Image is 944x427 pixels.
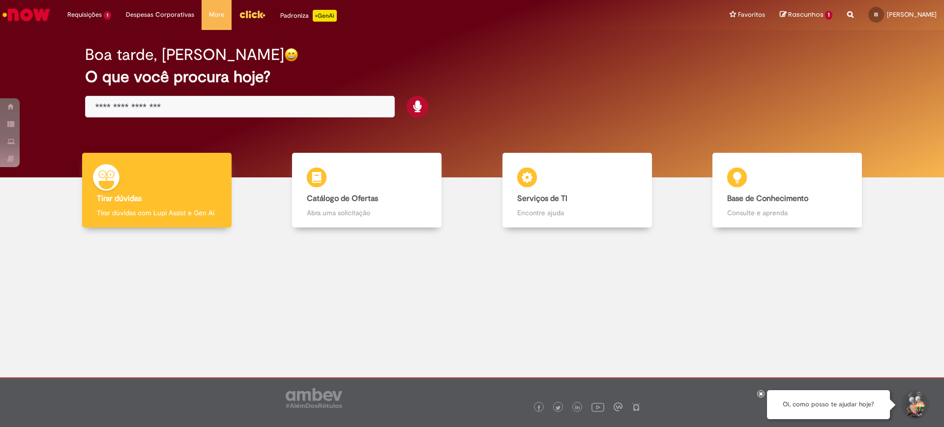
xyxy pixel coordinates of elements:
p: Abra uma solicitação [307,208,427,218]
img: logo_footer_facebook.png [536,405,541,410]
span: 1 [825,11,832,20]
img: logo_footer_ambev_rotulo_gray.png [286,388,342,408]
b: Tirar dúvidas [97,194,142,203]
p: Encontre ajuda [517,208,637,218]
p: Consulte e aprenda [727,208,847,218]
p: Tirar dúvidas com Lupi Assist e Gen Ai [97,208,217,218]
a: Rascunhos [780,10,832,20]
img: click_logo_yellow_360x200.png [239,7,265,22]
img: logo_footer_naosei.png [632,402,641,411]
span: Despesas Corporativas [126,10,194,20]
span: Favoritos [738,10,765,20]
h2: O que você procura hoje? [85,68,859,85]
span: 1 [104,11,111,20]
div: Padroniza [280,10,337,22]
b: Base de Conhecimento [727,194,808,203]
img: logo_footer_linkedin.png [575,405,580,411]
img: logo_footer_workplace.png [614,402,622,411]
img: ServiceNow [1,5,52,25]
img: logo_footer_youtube.png [591,400,604,413]
img: logo_footer_twitter.png [556,405,560,410]
button: Iniciar Conversa de Suporte [900,390,929,420]
h2: Boa tarde, [PERSON_NAME] [85,46,284,63]
img: happy-face.png [284,48,298,62]
p: +GenAi [313,10,337,22]
b: Serviços de TI [517,194,567,203]
span: More [209,10,224,20]
a: Catálogo de Ofertas Abra uma solicitação [262,153,472,228]
a: Serviços de TI Encontre ajuda [472,153,682,228]
span: IS [874,11,878,18]
div: Oi, como posso te ajudar hoje? [767,390,890,419]
a: Tirar dúvidas Tirar dúvidas com Lupi Assist e Gen Ai [52,153,262,228]
span: [PERSON_NAME] [887,10,937,19]
span: Rascunhos [788,10,824,19]
a: Base de Conhecimento Consulte e aprenda [682,153,893,228]
span: Requisições [67,10,102,20]
b: Catálogo de Ofertas [307,194,378,203]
